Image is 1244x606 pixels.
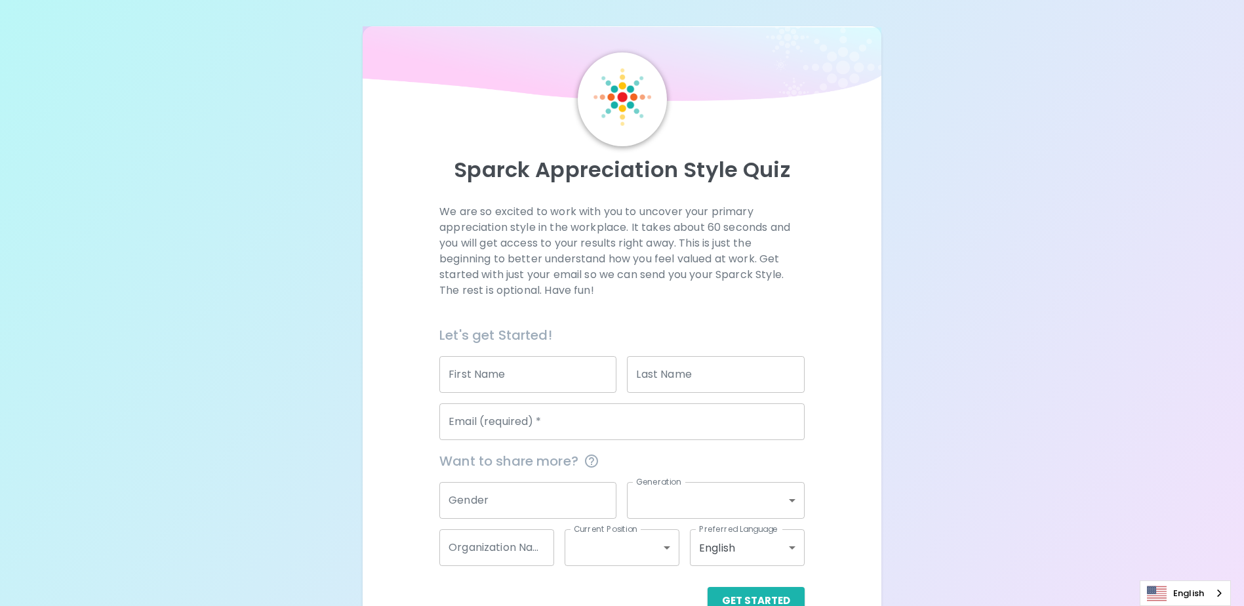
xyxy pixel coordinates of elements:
[439,325,805,346] h6: Let's get Started!
[690,529,805,566] div: English
[439,451,805,472] span: Want to share more?
[593,68,651,126] img: Sparck Logo
[584,453,599,469] svg: This information is completely confidential and only used for aggregated appreciation studies at ...
[699,523,778,535] label: Preferred Language
[1140,581,1230,605] a: English
[636,476,681,487] label: Generation
[439,204,805,298] p: We are so excited to work with you to uncover your primary appreciation style in the workplace. I...
[574,523,637,535] label: Current Position
[363,26,881,108] img: wave
[378,157,865,183] p: Sparck Appreciation Style Quiz
[1140,580,1231,606] div: Language
[1140,580,1231,606] aside: Language selected: English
